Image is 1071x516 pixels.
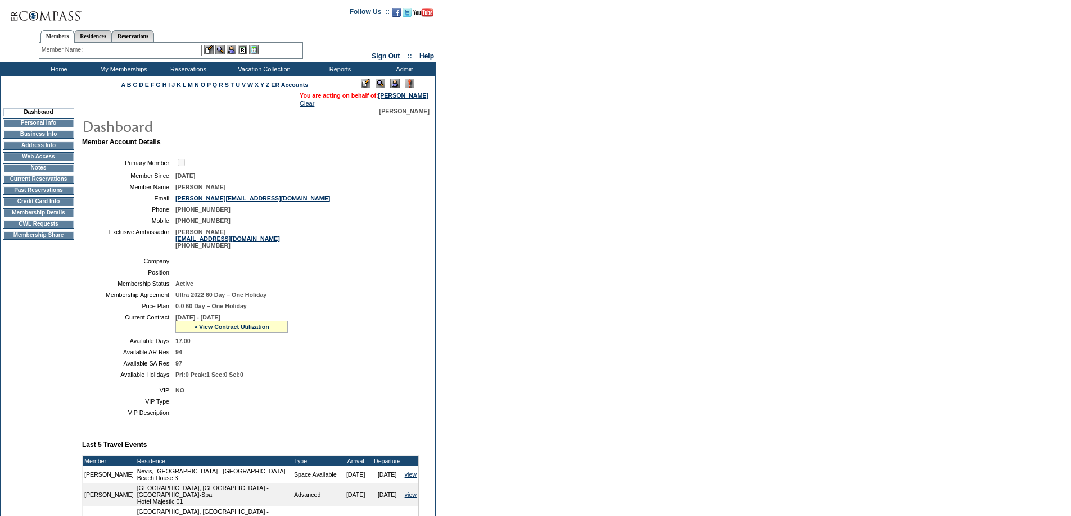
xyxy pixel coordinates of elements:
a: Q [213,81,217,88]
td: Available Days: [87,337,171,344]
td: Membership Status: [87,280,171,287]
td: Home [25,62,90,76]
a: D [139,81,143,88]
img: Impersonate [227,45,236,54]
span: Active [175,280,193,287]
td: Member Since: [87,172,171,179]
td: Mobile: [87,217,171,224]
a: G [156,81,160,88]
td: Available SA Res: [87,360,171,367]
a: P [207,81,211,88]
a: Reservations [112,30,154,42]
a: R [219,81,223,88]
img: Reservations [238,45,247,54]
td: Address Info [3,141,74,150]
td: CWL Requests [3,220,74,229]
td: [DATE] [372,483,403,506]
span: 94 [175,349,182,355]
span: [PERSON_NAME] [379,108,430,115]
a: ER Accounts [271,81,308,88]
td: [GEOGRAPHIC_DATA], [GEOGRAPHIC_DATA] - [GEOGRAPHIC_DATA]-Spa Hotel Majestic 01 [135,483,292,506]
td: [DATE] [372,466,403,483]
td: My Memberships [90,62,155,76]
td: [PERSON_NAME] [83,483,135,506]
span: [DATE] - [DATE] [175,314,220,321]
a: S [225,81,229,88]
td: Residence [135,456,292,466]
td: Personal Info [3,118,74,127]
td: Vacation Collection [219,62,306,76]
td: Dashboard [3,108,74,116]
td: Advanced [292,483,340,506]
img: b_edit.gif [204,45,214,54]
img: Impersonate [390,79,400,88]
td: [PERSON_NAME] [83,466,135,483]
span: :: [408,52,412,60]
img: View [215,45,225,54]
span: 97 [175,360,182,367]
img: Become our fan on Facebook [392,8,401,17]
td: Departure [372,456,403,466]
a: » View Contract Utilization [194,323,269,330]
span: Pri:0 Peak:1 Sec:0 Sel:0 [175,371,243,378]
td: Arrival [340,456,372,466]
td: Member [83,456,135,466]
td: Notes [3,163,74,172]
td: [DATE] [340,483,372,506]
img: View Mode [376,79,385,88]
img: pgTtlDashboard.gif [82,115,306,137]
a: O [201,81,205,88]
a: Z [266,81,270,88]
td: Business Info [3,130,74,139]
a: C [133,81,137,88]
a: [PERSON_NAME] [378,92,428,99]
span: NO [175,387,184,394]
a: Y [260,81,264,88]
a: T [231,81,234,88]
span: Ultra 2022 60 Day – One Holiday [175,291,266,298]
span: 17.00 [175,337,191,344]
b: Last 5 Travel Events [82,441,147,449]
a: F [151,81,155,88]
td: Available AR Res: [87,349,171,355]
div: Member Name: [42,45,85,54]
td: Price Plan: [87,303,171,309]
td: Current Reservations [3,175,74,184]
td: Exclusive Ambassador: [87,229,171,249]
td: Phone: [87,206,171,213]
a: H [162,81,167,88]
td: Nevis, [GEOGRAPHIC_DATA] - [GEOGRAPHIC_DATA] Beach House 3 [135,466,292,483]
span: [DATE] [175,172,195,179]
img: Edit Mode [361,79,370,88]
a: A [121,81,125,88]
img: Subscribe to our YouTube Channel [413,8,433,17]
a: M [188,81,193,88]
td: Available Holidays: [87,371,171,378]
a: E [145,81,149,88]
td: Reports [306,62,371,76]
span: [PHONE_NUMBER] [175,206,231,213]
td: VIP Description: [87,409,171,416]
td: Space Available [292,466,340,483]
span: 0-0 60 Day – One Holiday [175,303,247,309]
a: Become our fan on Facebook [392,11,401,18]
span: [PERSON_NAME] [PHONE_NUMBER] [175,229,280,249]
a: L [183,81,186,88]
td: Follow Us :: [350,7,390,20]
img: Follow us on Twitter [403,8,412,17]
td: Current Contract: [87,314,171,333]
td: Membership Share [3,231,74,240]
td: Web Access [3,152,74,161]
a: Sign Out [372,52,400,60]
td: Past Reservations [3,186,74,195]
a: X [255,81,259,88]
a: view [405,491,417,498]
a: B [127,81,132,88]
a: Follow us on Twitter [403,11,412,18]
td: VIP: [87,387,171,394]
td: Primary Member: [87,157,171,168]
td: Credit Card Info [3,197,74,206]
td: Company: [87,258,171,264]
a: Clear [300,100,314,107]
span: [PERSON_NAME] [175,184,225,190]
